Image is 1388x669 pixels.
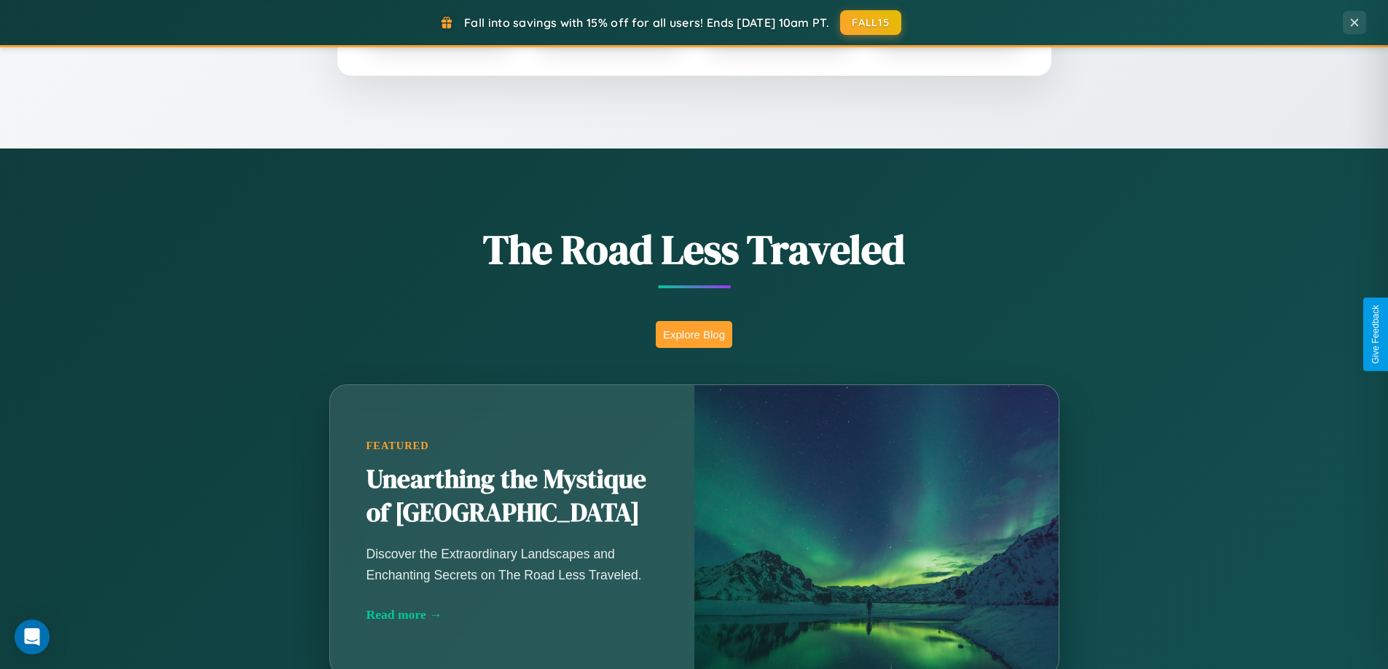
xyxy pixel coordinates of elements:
div: Read more → [366,607,658,622]
div: Give Feedback [1371,305,1381,364]
h1: The Road Less Traveled [257,221,1132,277]
h2: Unearthing the Mystique of [GEOGRAPHIC_DATA] [366,463,658,530]
button: FALL15 [840,10,901,35]
p: Discover the Extraordinary Landscapes and Enchanting Secrets on The Road Less Traveled. [366,544,658,585]
div: Open Intercom Messenger [15,619,50,654]
span: Fall into savings with 15% off for all users! Ends [DATE] 10am PT. [464,15,829,30]
div: Featured [366,440,658,452]
button: Explore Blog [656,321,732,348]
